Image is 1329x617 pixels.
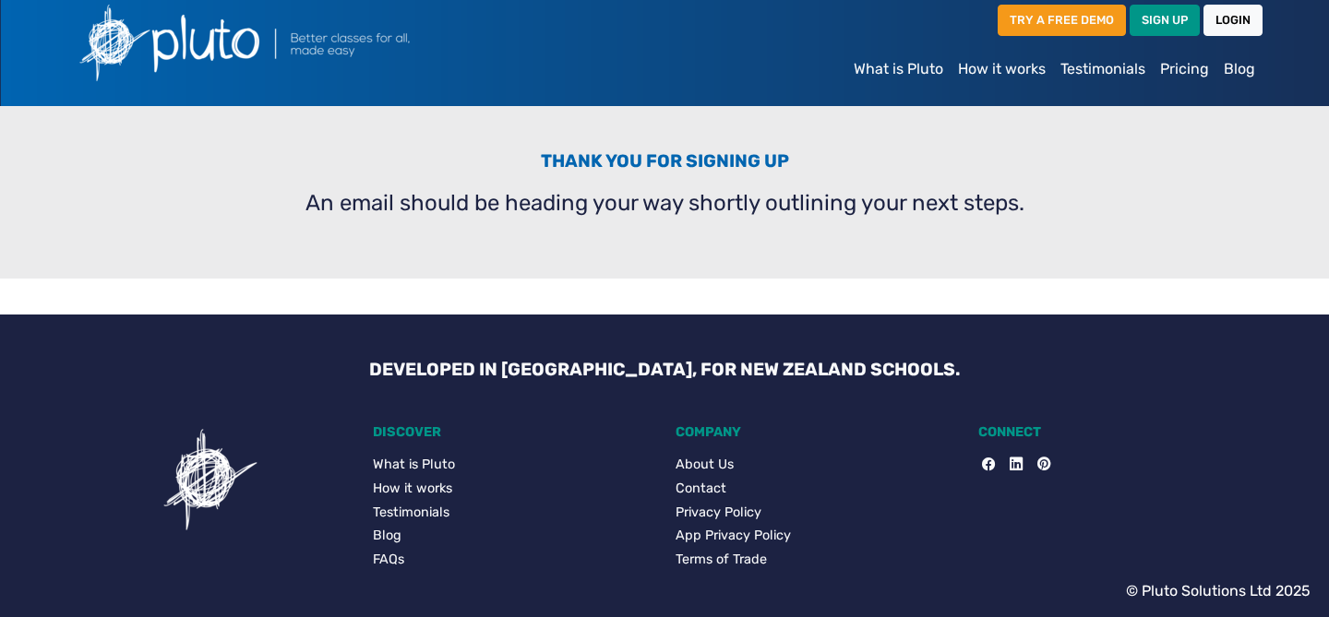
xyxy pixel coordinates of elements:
a: About Us [676,455,956,475]
a: What is Pluto [846,51,951,88]
a: Privacy Policy [676,503,956,523]
h3: Thank you for signing up [78,150,1251,179]
a: Facebook [982,455,995,475]
h5: COMPANY [676,424,956,440]
a: What is Pluto [373,455,653,475]
a: App Privacy Policy [676,526,956,546]
a: Testimonials [1053,51,1153,88]
a: Pinterest [1023,455,1050,475]
a: FAQs [373,550,653,570]
a: LinkedIn [995,455,1023,475]
a: Testimonials [373,503,653,523]
a: Blog [1216,51,1263,88]
a: LOGIN [1203,5,1263,35]
img: Pluto icon showing a confusing task for users [155,424,266,535]
a: TRY A FREE DEMO [998,5,1126,35]
a: Pricing [1153,51,1216,88]
a: How it works [373,479,653,499]
a: How it works [951,51,1053,88]
a: SIGN UP [1130,5,1200,35]
a: Contact [676,479,956,499]
p: © Pluto Solutions Ltd 2025 [1126,580,1311,602]
h5: CONNECT [978,424,1259,440]
h3: DEVELOPED IN [GEOGRAPHIC_DATA], FOR NEW ZEALAND SCHOOLS. [354,359,975,380]
h5: DISCOVER [373,424,653,440]
a: Terms of Trade [676,550,956,570]
p: An email should be heading your way shortly outlining your next steps. [78,186,1251,220]
a: Blog [373,526,653,546]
